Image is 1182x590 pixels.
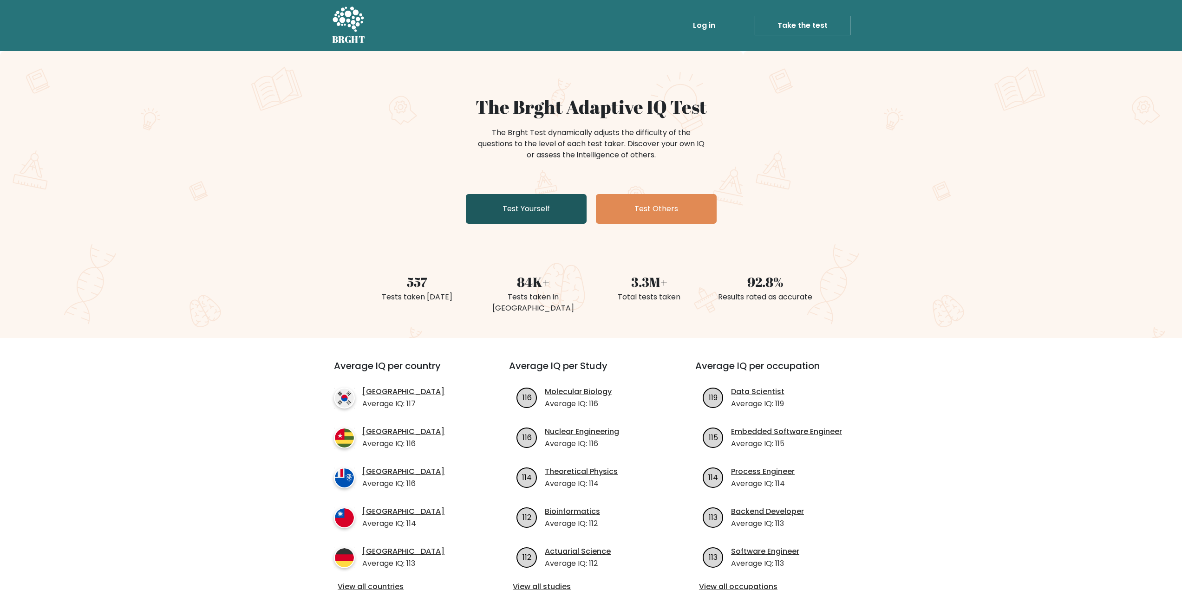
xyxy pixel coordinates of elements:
[545,386,612,397] a: Molecular Biology
[596,194,717,224] a: Test Others
[509,360,673,383] h3: Average IQ per Study
[731,438,842,449] p: Average IQ: 115
[731,518,804,529] p: Average IQ: 113
[365,272,470,292] div: 557
[362,518,444,529] p: Average IQ: 114
[334,507,355,528] img: country
[481,292,586,314] div: Tests taken in [GEOGRAPHIC_DATA]
[709,432,718,442] text: 115
[597,292,702,303] div: Total tests taken
[545,398,612,409] p: Average IQ: 116
[731,478,795,489] p: Average IQ: 114
[731,386,784,397] a: Data Scientist
[362,386,444,397] a: [GEOGRAPHIC_DATA]
[713,292,818,303] div: Results rated as accurate
[522,392,532,402] text: 116
[695,360,859,383] h3: Average IQ per occupation
[362,438,444,449] p: Average IQ: 116
[332,34,366,45] h5: BRGHT
[475,127,707,161] div: The Brght Test dynamically adjusts the difficulty of the questions to the level of each test take...
[545,466,618,477] a: Theoretical Physics
[334,428,355,448] img: country
[545,506,600,517] a: Bioinformatics
[597,272,702,292] div: 3.3M+
[362,558,444,569] p: Average IQ: 113
[334,360,476,383] h3: Average IQ per country
[365,292,470,303] div: Tests taken [DATE]
[731,546,799,557] a: Software Engineer
[755,16,850,35] a: Take the test
[545,478,618,489] p: Average IQ: 114
[365,96,818,118] h1: The Brght Adaptive IQ Test
[334,467,355,488] img: country
[731,426,842,437] a: Embedded Software Engineer
[334,547,355,568] img: country
[713,272,818,292] div: 92.8%
[731,558,799,569] p: Average IQ: 113
[689,16,719,35] a: Log in
[522,472,532,482] text: 114
[545,426,619,437] a: Nuclear Engineering
[362,466,444,477] a: [GEOGRAPHIC_DATA]
[522,512,531,522] text: 112
[466,194,587,224] a: Test Yourself
[545,518,600,529] p: Average IQ: 112
[709,392,718,402] text: 119
[362,426,444,437] a: [GEOGRAPHIC_DATA]
[545,438,619,449] p: Average IQ: 116
[545,546,611,557] a: Actuarial Science
[362,398,444,409] p: Average IQ: 117
[334,388,355,408] img: country
[731,466,795,477] a: Process Engineer
[709,551,718,562] text: 113
[522,551,531,562] text: 112
[362,478,444,489] p: Average IQ: 116
[332,4,366,47] a: BRGHT
[731,398,784,409] p: Average IQ: 119
[362,506,444,517] a: [GEOGRAPHIC_DATA]
[708,472,718,482] text: 114
[362,546,444,557] a: [GEOGRAPHIC_DATA]
[481,272,586,292] div: 84K+
[731,506,804,517] a: Backend Developer
[545,558,611,569] p: Average IQ: 112
[709,512,718,522] text: 113
[522,432,532,442] text: 116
